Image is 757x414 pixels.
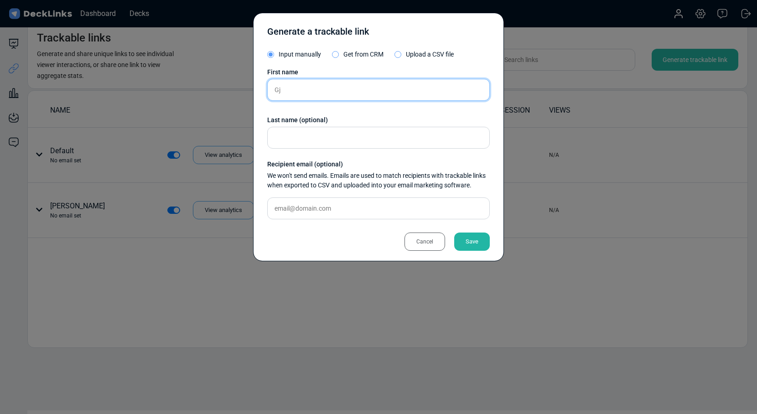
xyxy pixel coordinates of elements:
div: Generate a trackable link [267,25,369,43]
div: Save [454,233,490,251]
div: We won't send emails. Emails are used to match recipients with trackable links when exported to C... [267,171,490,190]
span: Input manually [279,51,321,58]
div: Recipient email (optional) [267,160,490,169]
span: Upload a CSV file [406,51,454,58]
div: Cancel [404,233,445,251]
div: Last name (optional) [267,115,490,125]
input: email@domain.com [267,197,490,219]
div: First name [267,67,490,77]
span: Get from CRM [343,51,384,58]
